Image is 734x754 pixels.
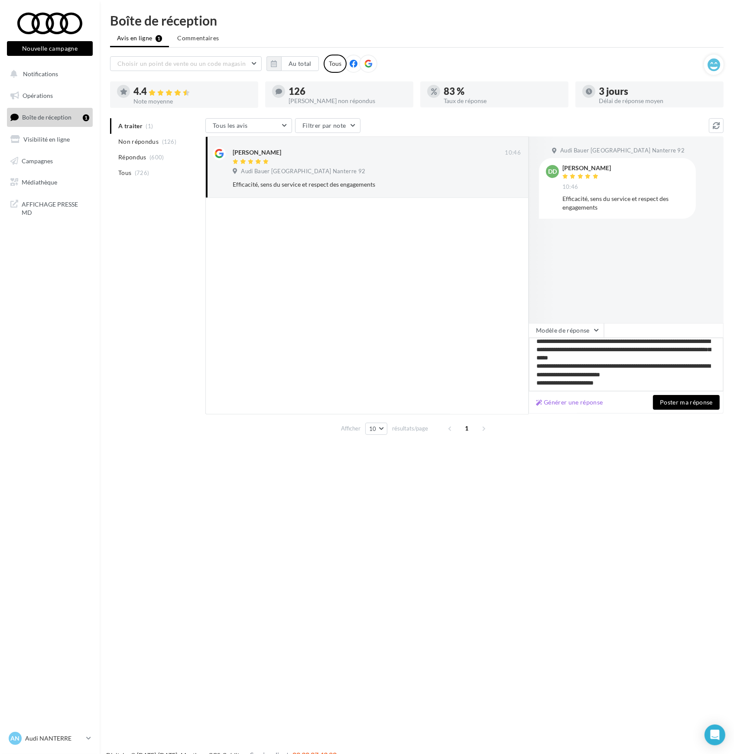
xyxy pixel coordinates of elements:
[233,148,281,157] div: [PERSON_NAME]
[5,108,94,126] a: Boîte de réception1
[11,734,20,743] span: AN
[241,168,365,175] span: Audi Bauer [GEOGRAPHIC_DATA] Nanterre 92
[22,198,89,217] span: AFFICHAGE PRESSE MD
[110,56,262,71] button: Choisir un point de vente ou un code magasin
[5,173,94,191] a: Médiathèque
[444,87,562,96] div: 83 %
[548,167,557,176] span: DD
[5,130,94,149] a: Visibilité en ligne
[653,395,720,410] button: Poster ma réponse
[5,65,91,83] button: Notifications
[599,98,717,104] div: Délai de réponse moyen
[23,70,58,78] span: Notifications
[5,195,94,220] a: AFFICHAGE PRESSE MD
[22,178,57,186] span: Médiathèque
[118,168,131,177] span: Tous
[369,425,377,432] span: 10
[324,55,347,73] div: Tous
[5,152,94,170] a: Campagnes
[25,734,83,743] p: Audi NANTERRE
[289,87,406,96] div: 126
[295,118,361,133] button: Filtrer par note
[23,136,70,143] span: Visibilité en ligne
[560,147,685,155] span: Audi Bauer [GEOGRAPHIC_DATA] Nanterre 92
[266,56,319,71] button: Au total
[22,157,53,164] span: Campagnes
[117,60,246,67] span: Choisir un point de vente ou un code magasin
[562,194,689,212] div: Efficacité, sens du service et respect des engagements
[177,34,219,42] span: Commentaires
[705,725,725,745] div: Open Intercom Messenger
[599,87,717,96] div: 3 jours
[83,114,89,121] div: 1
[392,424,428,433] span: résultats/page
[7,41,93,56] button: Nouvelle campagne
[529,323,604,338] button: Modèle de réponse
[135,169,149,176] span: (726)
[149,154,164,161] span: (600)
[460,421,474,435] span: 1
[562,183,578,191] span: 10:46
[505,149,521,157] span: 10:46
[562,165,611,171] div: [PERSON_NAME]
[289,98,406,104] div: [PERSON_NAME] non répondus
[118,137,159,146] span: Non répondus
[162,138,177,145] span: (126)
[205,118,292,133] button: Tous les avis
[533,397,607,408] button: Générer une réponse
[213,122,248,129] span: Tous les avis
[281,56,319,71] button: Au total
[341,424,361,433] span: Afficher
[110,14,724,27] div: Boîte de réception
[444,98,562,104] div: Taux de réponse
[5,87,94,105] a: Opérations
[365,423,387,435] button: 10
[233,180,464,189] div: Efficacité, sens du service et respect des engagements
[133,98,251,104] div: Note moyenne
[133,87,251,97] div: 4.4
[22,113,71,121] span: Boîte de réception
[23,92,53,99] span: Opérations
[118,153,146,162] span: Répondus
[7,730,93,747] a: AN Audi NANTERRE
